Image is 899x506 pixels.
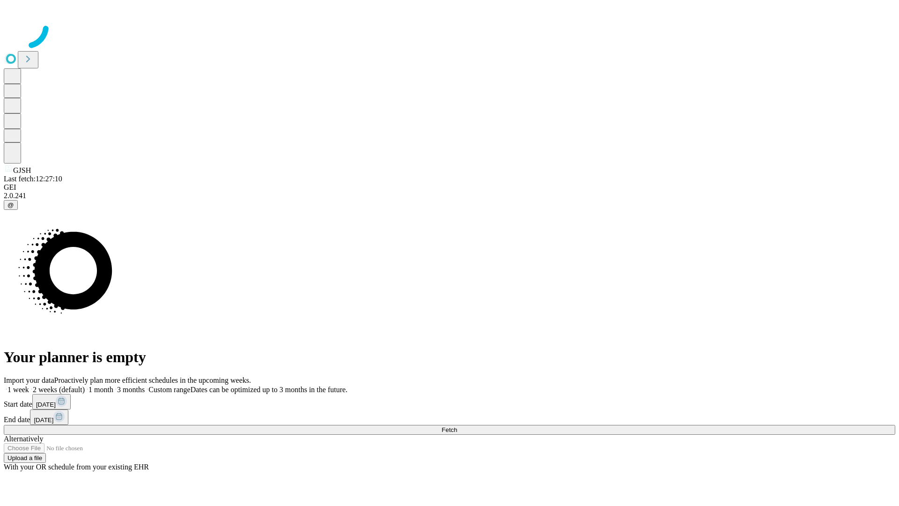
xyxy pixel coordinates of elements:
[4,435,43,443] span: Alternatively
[7,201,14,208] span: @
[4,175,62,183] span: Last fetch: 12:27:10
[4,409,895,425] div: End date
[7,386,29,394] span: 1 week
[88,386,113,394] span: 1 month
[54,376,251,384] span: Proactively plan more efficient schedules in the upcoming weeks.
[4,349,895,366] h1: Your planner is empty
[32,394,71,409] button: [DATE]
[442,426,457,433] span: Fetch
[33,386,85,394] span: 2 weeks (default)
[4,200,18,210] button: @
[4,425,895,435] button: Fetch
[30,409,68,425] button: [DATE]
[117,386,145,394] span: 3 months
[148,386,190,394] span: Custom range
[4,192,895,200] div: 2.0.241
[4,394,895,409] div: Start date
[191,386,347,394] span: Dates can be optimized up to 3 months in the future.
[13,166,31,174] span: GJSH
[4,463,149,471] span: With your OR schedule from your existing EHR
[4,376,54,384] span: Import your data
[4,183,895,192] div: GEI
[34,417,53,424] span: [DATE]
[36,401,56,408] span: [DATE]
[4,453,46,463] button: Upload a file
